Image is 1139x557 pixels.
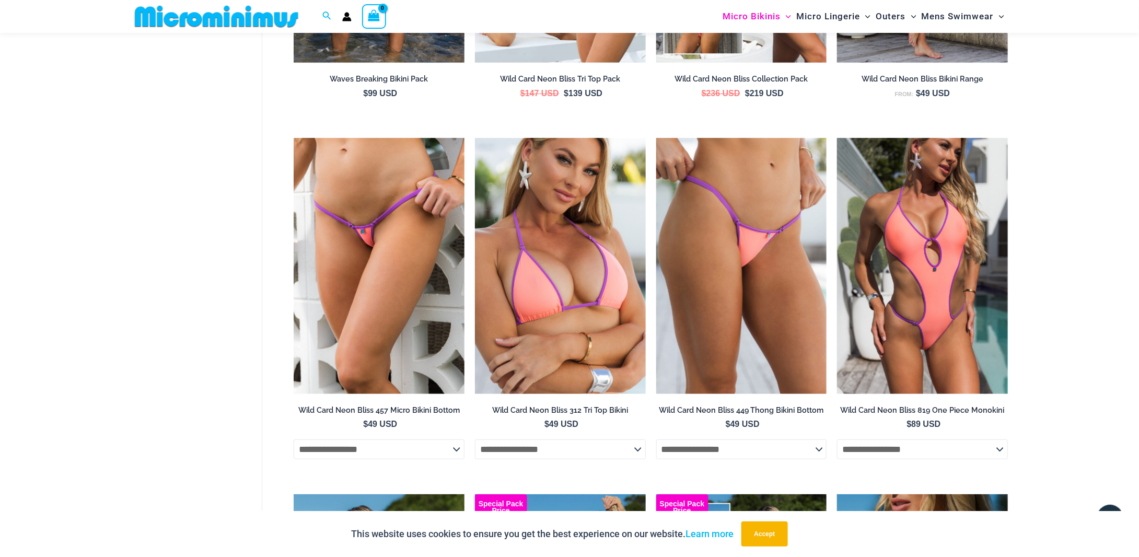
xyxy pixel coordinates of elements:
[906,3,916,30] span: Menu Toggle
[342,12,352,21] a: Account icon link
[475,501,527,514] b: Special Pack Price
[837,405,1008,419] a: Wild Card Neon Bliss 819 One Piece Monokini
[656,405,827,419] a: Wild Card Neon Bliss 449 Thong Bikini Bottom
[874,3,919,30] a: OutersMenu ToggleMenu Toggle
[475,74,646,84] h2: Wild Card Neon Bliss Tri Top Pack
[475,138,646,394] a: Wild Card Neon Bliss 312 Top 03Wild Card Neon Bliss 312 Top 457 Micro 02Wild Card Neon Bliss 312 ...
[656,74,827,84] h2: Wild Card Neon Bliss Collection Pack
[726,420,730,428] span: $
[919,3,1007,30] a: Mens SwimwearMenu ToggleMenu Toggle
[794,3,873,30] a: Micro LingerieMenu ToggleMenu Toggle
[294,405,464,415] h2: Wild Card Neon Bliss 457 Micro Bikini Bottom
[564,89,602,98] bdi: 139 USD
[520,89,525,98] span: $
[916,89,950,98] bdi: 49 USD
[294,74,464,84] h2: Waves Breaking Bikini Pack
[475,405,646,419] a: Wild Card Neon Bliss 312 Tri Top Bikini
[720,3,794,30] a: Micro BikinisMenu ToggleMenu Toggle
[741,521,787,547] button: Accept
[564,89,568,98] span: $
[907,420,912,428] span: $
[837,405,1008,415] h2: Wild Card Neon Bliss 819 One Piece Monokini
[363,420,397,428] bdi: 49 USD
[363,89,397,98] bdi: 99 USD
[726,420,760,428] bdi: 49 USD
[922,3,994,30] span: Mens Swimwear
[656,138,827,394] img: Wild Card Neon Bliss 449 Thong 02
[544,420,578,428] bdi: 49 USD
[837,138,1008,394] a: Wild Card Neon Bliss 819 One Piece 04Wild Card Neon Bliss 819 One Piece 05Wild Card Neon Bliss 81...
[520,89,559,98] bdi: 147 USD
[294,74,464,88] a: Waves Breaking Bikini Pack
[131,5,303,28] img: MM SHOP LOGO FLAT
[745,89,784,98] bdi: 219 USD
[781,3,791,30] span: Menu Toggle
[916,89,921,98] span: $
[294,405,464,419] a: Wild Card Neon Bliss 457 Micro Bikini Bottom
[656,138,827,394] a: Wild Card Neon Bliss 449 Thong 01Wild Card Neon Bliss 449 Thong 02Wild Card Neon Bliss 449 Thong 02
[718,2,1008,31] nav: Site Navigation
[860,3,870,30] span: Menu Toggle
[745,89,750,98] span: $
[475,74,646,88] a: Wild Card Neon Bliss Tri Top Pack
[351,526,734,542] p: This website uses cookies to ensure you get the best experience on our website.
[702,89,740,98] bdi: 236 USD
[362,4,386,28] a: View Shopping Cart, empty
[322,10,332,23] a: Search icon link
[796,3,860,30] span: Micro Lingerie
[876,3,906,30] span: Outers
[723,3,781,30] span: Micro Bikinis
[685,528,734,539] a: Learn more
[475,405,646,415] h2: Wild Card Neon Bliss 312 Tri Top Bikini
[702,89,706,98] span: $
[837,74,1008,88] a: Wild Card Neon Bliss Bikini Range
[994,3,1004,30] span: Menu Toggle
[837,74,1008,84] h2: Wild Card Neon Bliss Bikini Range
[656,405,827,415] h2: Wild Card Neon Bliss 449 Thong Bikini Bottom
[895,91,914,97] span: From:
[907,420,941,428] bdi: 89 USD
[656,74,827,88] a: Wild Card Neon Bliss Collection Pack
[656,501,708,514] b: Special Pack Price
[294,138,464,394] img: Wild Card Neon Bliss 312 Top 457 Micro 04
[294,138,464,394] a: Wild Card Neon Bliss 312 Top 457 Micro 04Wild Card Neon Bliss 312 Top 457 Micro 05Wild Card Neon ...
[363,89,368,98] span: $
[837,138,1008,394] img: Wild Card Neon Bliss 819 One Piece 04
[475,138,646,394] img: Wild Card Neon Bliss 312 Top 03
[363,420,368,428] span: $
[544,420,549,428] span: $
